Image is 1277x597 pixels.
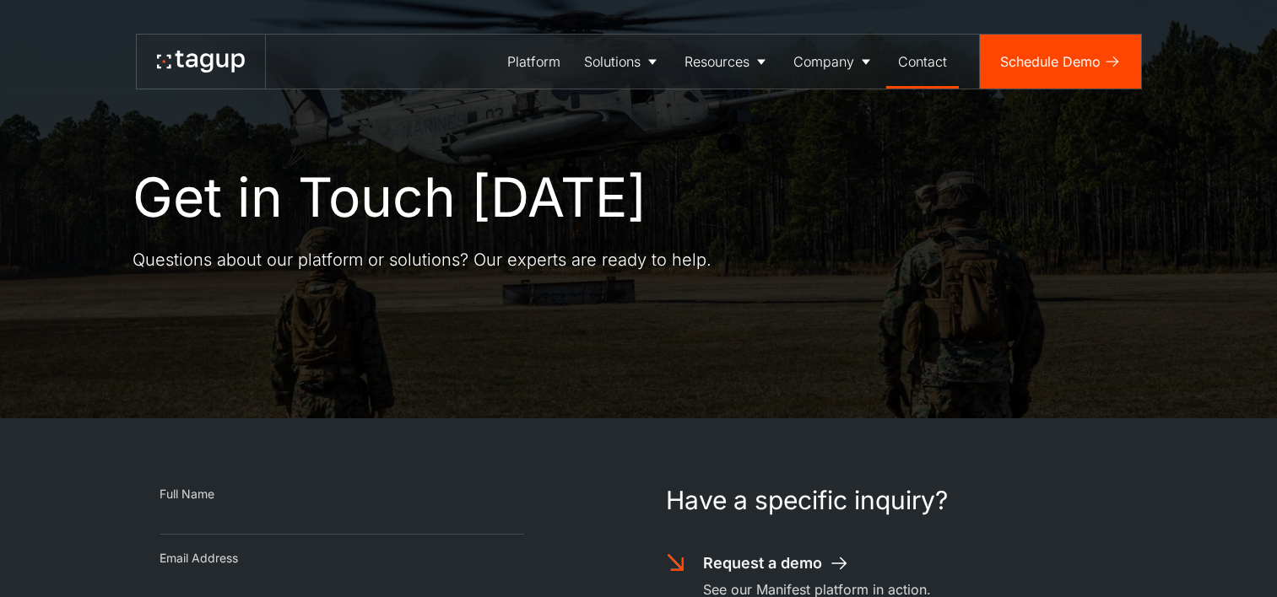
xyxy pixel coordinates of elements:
[160,550,524,567] div: Email Address
[507,51,560,72] div: Platform
[133,167,647,228] h1: Get in Touch [DATE]
[703,552,850,574] a: Request a demo
[572,35,673,89] a: Solutions
[793,51,854,72] div: Company
[782,35,886,89] a: Company
[584,51,641,72] div: Solutions
[673,35,782,89] a: Resources
[898,51,947,72] div: Contact
[1000,51,1101,72] div: Schedule Demo
[133,248,712,272] p: Questions about our platform or solutions? Our experts are ready to help.
[980,35,1141,89] a: Schedule Demo
[160,486,524,503] div: Full Name
[495,35,572,89] a: Platform
[886,35,959,89] a: Contact
[684,51,749,72] div: Resources
[666,486,1118,515] h1: Have a specific inquiry?
[703,552,822,574] div: Request a demo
